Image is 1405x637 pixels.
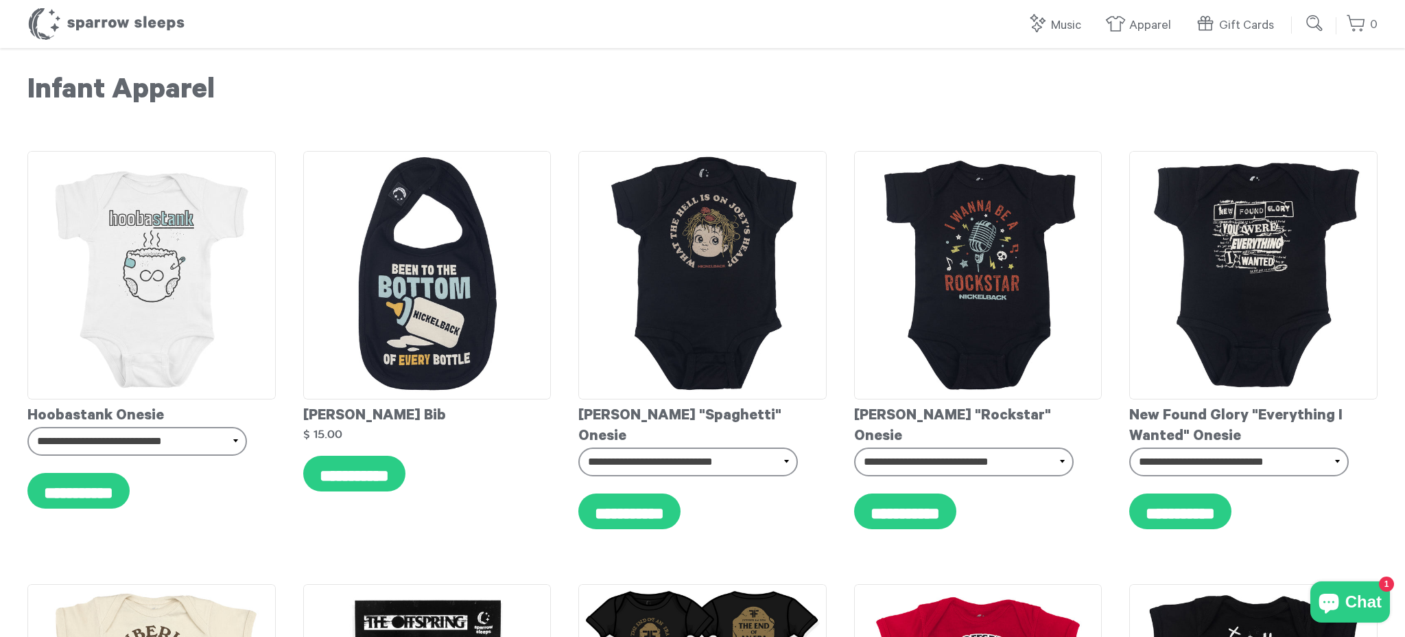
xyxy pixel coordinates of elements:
[1129,151,1378,399] img: NewFoundGlory-EverythingIWantedOnesie_grande.jpg
[303,399,552,427] div: [PERSON_NAME] Bib
[1346,10,1378,40] a: 0
[1301,10,1329,37] input: Submit
[1129,399,1378,448] div: New Found Glory "Everything I Wanted" Onesie
[854,151,1102,399] img: Nickelback-Rockstaronesie_grande.jpg
[27,399,276,427] div: Hoobastank Onesie
[27,76,1378,110] h1: Infant Apparel
[1195,11,1281,40] a: Gift Cards
[303,428,342,440] strong: $ 15.00
[1306,581,1394,626] inbox-online-store-chat: Shopify online store chat
[27,151,276,399] img: Hoobastank-DiaperOnesie_grande.jpg
[27,7,185,41] h1: Sparrow Sleeps
[303,151,552,399] img: NickelbackBib_grande.jpg
[854,399,1102,448] div: [PERSON_NAME] "Rockstar" Onesie
[578,399,827,448] div: [PERSON_NAME] "Spaghetti" Onesie
[578,151,827,399] img: Nickelback-JoeysHeadonesie_grande.jpg
[1105,11,1178,40] a: Apparel
[1027,11,1088,40] a: Music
